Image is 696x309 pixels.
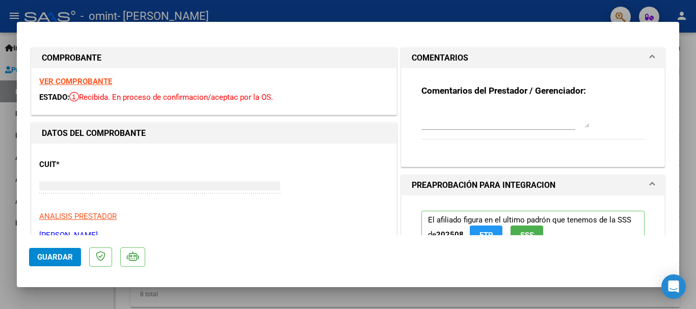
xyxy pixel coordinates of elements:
h1: COMENTARIOS [412,52,468,64]
span: Guardar [37,252,73,262]
strong: DATOS DEL COMPROBANTE [42,128,146,138]
p: El afiliado figura en el ultimo padrón que tenemos de la SSS de [421,211,645,249]
mat-expansion-panel-header: COMENTARIOS [401,48,664,68]
span: FTP [479,231,493,240]
button: Guardar [29,248,81,266]
p: [PERSON_NAME] [39,230,389,241]
span: ESTADO: [39,93,69,102]
h1: PREAPROBACIÓN PARA INTEGRACION [412,179,555,191]
p: CUIT [39,159,144,171]
div: COMENTARIOS [401,68,664,166]
mat-expansion-panel-header: PREAPROBACIÓN PARA INTEGRACION [401,175,664,195]
button: SSS [511,226,543,244]
a: VER COMPROBANTE [39,77,112,86]
span: ANALISIS PRESTADOR [39,212,117,221]
span: Recibida. En proceso de confirmacion/aceptac por la OS. [69,93,273,102]
button: FTP [470,226,502,244]
span: SSS [520,231,534,240]
strong: Comentarios del Prestador / Gerenciador: [421,86,586,96]
strong: 202508 [436,230,464,239]
div: Open Intercom Messenger [661,274,686,299]
strong: COMPROBANTE [42,53,101,63]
